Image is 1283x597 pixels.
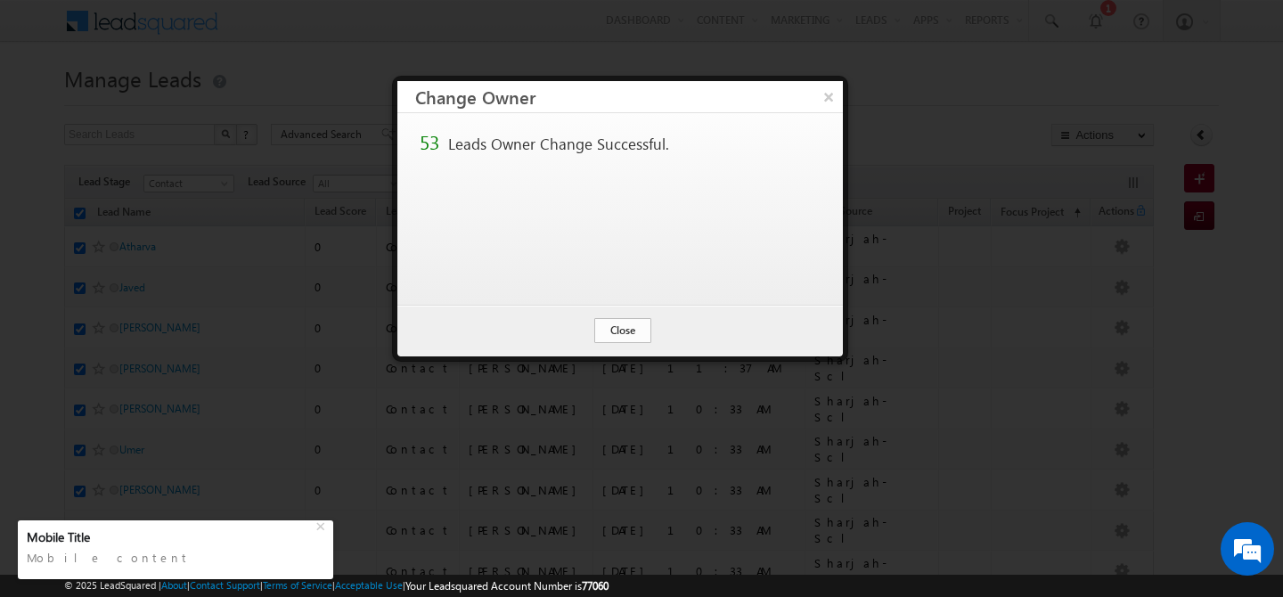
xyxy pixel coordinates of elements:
[312,514,333,536] div: +
[405,579,609,593] span: Your Leadsquared Account Number is
[415,129,444,157] td: 53
[444,129,674,157] td: Leads Owner Change Successful.
[27,545,324,570] div: Mobile content
[64,577,609,594] span: © 2025 LeadSquared | | | | |
[23,165,325,451] textarea: Type your message and hit 'Enter'
[190,579,260,591] a: Contact Support
[292,9,335,52] div: Minimize live chat window
[814,81,843,112] button: ×
[582,579,609,593] span: 77060
[27,529,314,545] div: Mobile Title
[335,579,403,591] a: Acceptable Use
[30,94,75,117] img: d_60004797649_company_0_60004797649
[242,466,323,490] em: Start Chat
[594,318,651,343] button: Close
[263,579,332,591] a: Terms of Service
[161,579,187,591] a: About
[93,94,299,117] div: Chat with us now
[415,81,843,112] h3: Change Owner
